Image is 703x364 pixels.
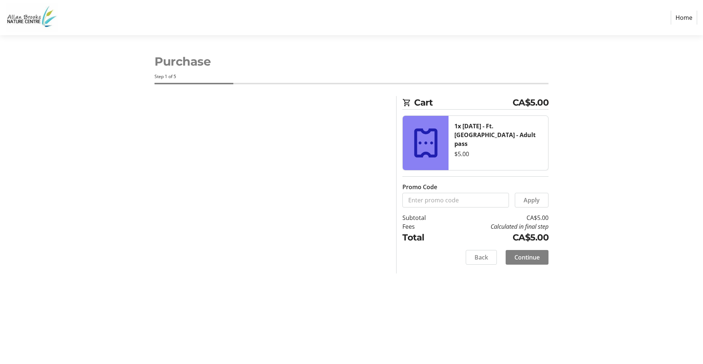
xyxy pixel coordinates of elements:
h1: Purchase [155,53,548,70]
button: Continue [506,250,548,265]
span: Cart [414,96,513,109]
button: Back [466,250,497,265]
span: Continue [514,253,540,262]
td: Total [402,231,445,244]
a: Home [671,11,697,25]
td: CA$5.00 [445,213,548,222]
input: Enter promo code [402,193,509,207]
span: Back [475,253,488,262]
strong: 1x [DATE] - Ft. [GEOGRAPHIC_DATA] - Adult pass [454,122,536,148]
span: Apply [524,196,540,205]
div: Step 1 of 5 [155,73,548,80]
td: Calculated in final step [445,222,548,231]
td: Fees [402,222,445,231]
button: Apply [515,193,548,207]
td: CA$5.00 [445,231,548,244]
img: Allan Brooks Nature Centre's Logo [6,3,58,32]
span: CA$5.00 [513,96,549,109]
td: Subtotal [402,213,445,222]
label: Promo Code [402,183,437,191]
div: $5.00 [454,150,542,158]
